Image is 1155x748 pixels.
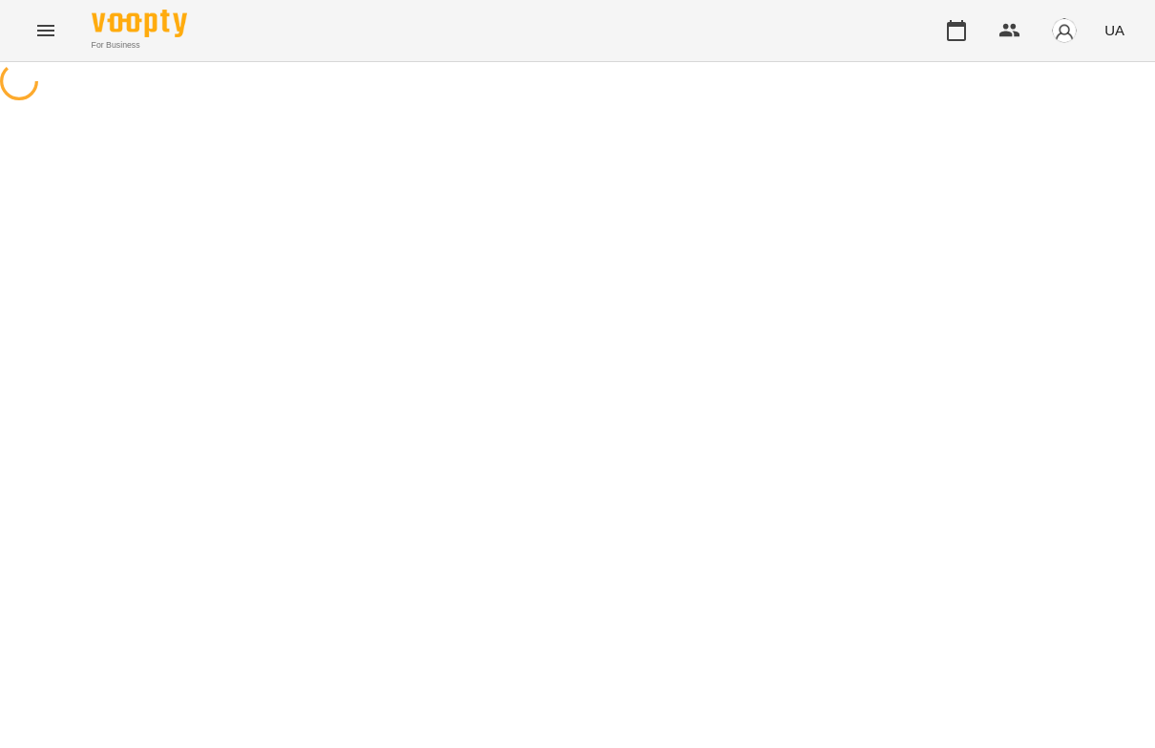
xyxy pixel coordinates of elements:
button: Menu [23,8,69,53]
img: avatar_s.png [1051,17,1078,44]
span: For Business [92,39,187,52]
img: Voopty Logo [92,10,187,37]
button: UA [1097,12,1132,48]
span: UA [1104,20,1124,40]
